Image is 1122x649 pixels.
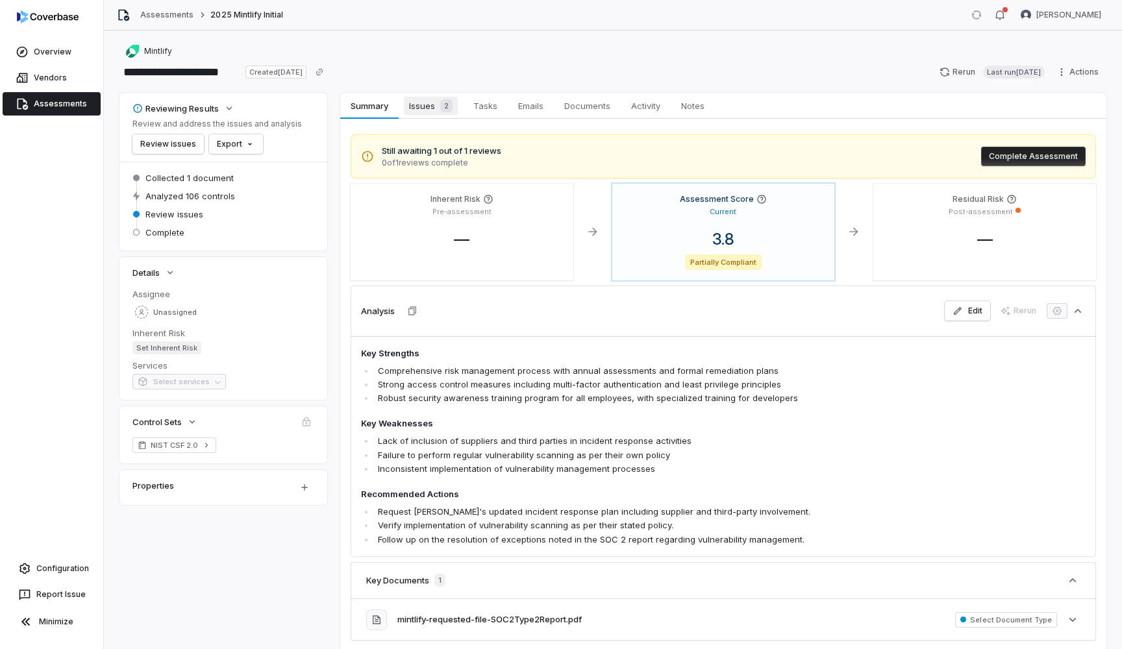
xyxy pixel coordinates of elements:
span: Complete [145,227,184,238]
span: Notes [676,97,710,114]
li: Inconsistent implementation of vulnerability management processes [375,462,941,476]
button: https://mintlify.com/Mintlify [122,40,176,63]
span: Documents [559,97,616,114]
li: Strong access control measures including multi-factor authentication and least privilege principles [375,378,941,391]
span: 3.8 [702,230,745,249]
span: Control Sets [132,416,182,428]
li: Comprehensive risk management process with annual assessments and formal remediation plans [375,364,941,378]
dt: Services [132,360,314,371]
p: Post-assessment [949,207,1013,217]
li: Follow up on the resolution of exceptions noted in the SOC 2 report regarding vulnerability manag... [375,533,941,546]
button: Export [209,134,263,154]
span: Created [DATE] [245,66,306,79]
button: Edit [945,301,990,321]
p: Review and address the issues and analysis [132,119,302,129]
a: Assessments [140,10,193,20]
span: Set Inherent Risk [132,341,201,354]
span: Issues [404,97,458,115]
button: Minimize [5,609,98,635]
span: Unassigned [153,308,197,317]
span: 0 of 1 reviews complete [382,158,501,168]
button: Control Sets [129,410,201,434]
button: Details [129,261,179,284]
span: Review issues [145,208,203,220]
img: logo-D7KZi-bG.svg [17,10,79,23]
span: Partially Compliant [685,254,762,270]
span: Emails [513,97,549,114]
span: Still awaiting 1 out of 1 reviews [382,145,501,158]
span: — [443,230,480,249]
button: RerunLast run[DATE] [932,62,1053,82]
span: Tasks [468,97,503,114]
h4: Inherent Risk [430,194,480,204]
button: Reviewing Results [129,97,238,120]
a: Assessments [3,92,101,116]
span: 2025 Mintlify Initial [210,10,283,20]
button: Complete Assessment [981,147,1086,166]
h4: Assessment Score [680,194,754,204]
span: Activity [626,97,666,114]
button: mintlify-requested-file-SOC2Type2Report.pdf [397,613,582,626]
dt: Assignee [132,288,314,300]
p: Current [710,207,736,217]
li: Verify implementation of vulnerability scanning as per their stated policy. [375,519,941,532]
span: Mintlify [144,46,172,56]
span: Analyzed 106 controls [145,190,235,202]
span: NIST CSF 2.0 [151,440,198,450]
span: Last run [DATE] [983,66,1045,79]
h3: Analysis [361,305,395,317]
li: Failure to perform regular vulnerability scanning as per their own policy [375,448,941,462]
li: Lack of inclusion of suppliers and third parties in incident response activities [375,434,941,448]
span: 1 [434,574,445,587]
p: Pre-assessment [432,207,492,217]
h4: Key Weaknesses [361,417,941,430]
span: — [967,230,1003,249]
button: Prateek Paliwal avatar[PERSON_NAME] [1013,5,1109,25]
button: Actions [1053,62,1106,82]
button: Report Issue [5,583,98,606]
span: Select Document Type [955,612,1057,628]
span: Collected 1 document [145,172,234,184]
span: Details [132,267,160,278]
h4: Recommended Actions [361,488,941,501]
img: Prateek Paliwal avatar [1021,10,1031,20]
span: Summary [345,97,393,114]
div: Reviewing Results [132,103,219,114]
a: Configuration [5,557,98,580]
h4: Key Strengths [361,347,941,360]
a: Vendors [3,66,101,90]
li: Request [PERSON_NAME]'s updated incident response plan including supplier and third-party involve... [375,505,941,519]
span: [PERSON_NAME] [1036,10,1101,20]
a: Overview [3,40,101,64]
span: 2 [440,99,453,112]
dt: Inherent Risk [132,327,314,339]
li: Robust security awareness training program for all employees, with specialized training for devel... [375,391,941,405]
h3: Key Documents [366,574,429,586]
h4: Residual Risk [953,194,1004,204]
button: Review issues [132,134,204,154]
button: Copy link [308,60,331,84]
a: NIST CSF 2.0 [132,437,216,453]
